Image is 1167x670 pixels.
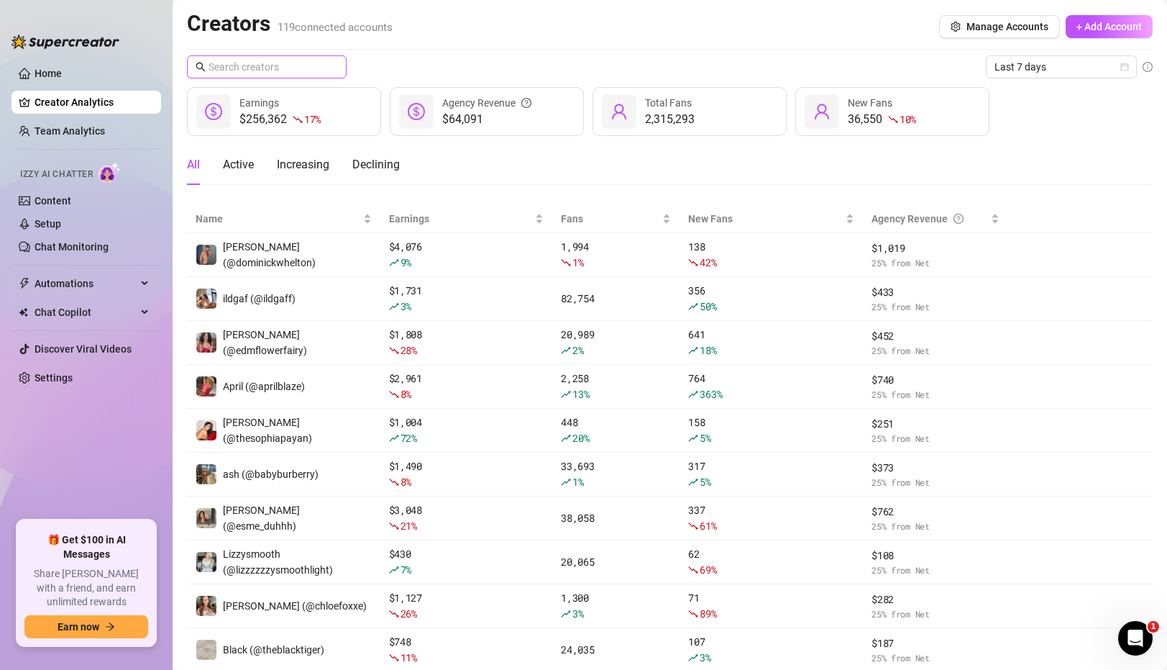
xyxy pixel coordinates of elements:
span: $ 251 [871,416,999,432]
div: 158 [688,415,854,446]
div: 2,258 [561,371,671,402]
th: Name [187,205,380,233]
span: rise [389,258,399,268]
span: 25 % from Net [871,520,999,533]
span: rise [688,477,698,487]
div: 641 [688,327,854,358]
div: Agency Revenue [442,95,531,111]
a: Content [35,195,71,207]
span: fall [389,345,399,356]
span: rise [561,389,571,399]
span: 1 [1148,621,1159,633]
div: Declining [352,156,400,173]
span: ash (@babyburberry) [223,468,319,480]
a: Team Analytics [35,125,105,137]
img: Sophia (@thesophiapayan) [196,420,216,440]
span: 18 % [700,343,716,357]
iframe: Intercom live chat [1118,621,1153,656]
span: 1 % [572,475,583,489]
span: $ 452 [871,328,999,344]
img: Black (@theblacktiger) [196,640,216,660]
span: 69 % [700,563,716,576]
a: Home [35,68,62,79]
span: 5 % [700,475,710,489]
a: Creator Analytics [35,91,150,114]
span: user [813,103,830,120]
span: [PERSON_NAME] (@esme_duhhh) [223,504,300,532]
span: [PERSON_NAME] (@chloefoxxe) [223,600,367,612]
div: 24,035 [561,642,671,658]
div: 82,754 [561,291,671,307]
span: [PERSON_NAME] (@dominickwhelton) [223,241,316,268]
span: setting [951,22,961,32]
span: $ 740 [871,372,999,388]
span: rise [561,609,571,619]
span: Earnings [239,97,279,109]
span: 3 % [401,299,411,313]
th: New Fans [679,205,863,233]
span: 11 % [401,651,417,664]
span: user [610,103,628,120]
div: 138 [688,239,854,271]
span: fall [389,609,399,619]
span: Earnings [389,211,533,227]
div: 20,989 [561,327,671,358]
span: 25 % from Net [871,651,999,665]
span: 25 % from Net [871,563,999,577]
img: Lizzysmooth (@lizzzzzzysmoothlight) [196,552,216,572]
span: 42 % [700,255,716,269]
img: logo-BBDzfeDw.svg [12,35,119,49]
span: 25 % from Net [871,607,999,621]
img: Chat Copilot [19,307,28,317]
span: $64,091 [442,111,531,128]
span: 25 % from Net [871,432,999,445]
img: ash (@babyburberry) [196,464,216,484]
div: $ 1,004 [389,415,544,446]
span: rise [389,302,399,312]
span: 🎁 Get $100 in AI Messages [24,533,148,561]
span: 119 connected accounts [278,21,393,34]
span: 9 % [401,255,411,269]
span: $ 762 [871,504,999,520]
span: 25 % from Net [871,344,999,358]
div: 764 [688,371,854,402]
span: fall [389,653,399,663]
span: $ 1,019 [871,240,999,256]
span: 25 % from Net [871,256,999,270]
span: Izzy AI Chatter [20,168,93,181]
div: $ 2,961 [389,371,544,402]
div: $ 430 [389,546,544,578]
div: All [187,156,200,173]
span: Black (@theblacktiger) [223,644,324,656]
span: rise [389,565,399,575]
span: rise [561,345,571,356]
span: 1 % [572,255,583,269]
div: $ 4,076 [389,239,544,271]
span: question-circle [521,95,531,111]
span: rise [561,433,571,443]
button: Earn nowarrow-right [24,615,148,638]
div: 107 [688,634,854,666]
span: 25 % from Net [871,476,999,489]
div: Active [223,156,254,173]
th: Earnings [380,205,553,233]
div: $ 1,127 [389,590,544,622]
span: fall [293,114,303,125]
div: 62 [688,546,854,578]
span: Chat Copilot [35,301,137,324]
div: $ 748 [389,634,544,666]
span: 20 % [572,431,589,445]
div: 356 [688,283,854,314]
span: rise [688,389,698,399]
span: rise [688,302,698,312]
span: 17 % [304,112,321,126]
div: $ 1,490 [389,458,544,490]
div: 317 [688,458,854,490]
span: 2 % [572,343,583,357]
span: 50 % [700,299,716,313]
span: $ 187 [871,635,999,651]
span: fall [688,609,698,619]
span: 25 % from Net [871,388,999,402]
img: Esmeralda (@esme_duhhh) [196,508,216,528]
span: $ 433 [871,284,999,300]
